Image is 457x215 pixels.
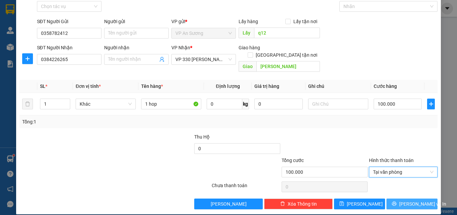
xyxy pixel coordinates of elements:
span: [PERSON_NAME] [50,34,98,42]
span: user-add [159,57,165,62]
span: Giá trị hàng [254,84,279,89]
span: printer [392,201,397,207]
div: Người nhận [104,44,169,51]
span: SL [40,84,45,89]
span: CR: [2,44,12,52]
button: delete [22,99,33,109]
span: Đơn vị tính [76,84,101,89]
span: kg [242,99,249,109]
span: close-circle [430,170,434,174]
span: 150.000 [29,44,52,52]
span: Khác [80,99,132,109]
span: Increase Value [63,99,70,104]
span: Cước hàng [374,84,397,89]
button: [PERSON_NAME] [194,199,263,209]
span: Xóa Thông tin [288,200,317,208]
span: Lấy [239,28,254,38]
span: save [339,201,344,207]
span: plus [427,101,434,107]
span: Thu Hộ [194,134,210,140]
span: Định lượng [216,84,240,89]
span: VP An Sương [3,11,31,26]
th: Ghi chú [305,80,371,93]
span: 0886417036 [50,19,87,27]
span: [PERSON_NAME] và In [399,200,446,208]
input: 0 [254,99,303,109]
span: Lấy: [3,28,33,34]
button: plus [427,99,435,109]
span: delete [280,201,285,207]
span: VP 330 [PERSON_NAME] [50,4,98,18]
span: 0 [13,44,17,52]
div: Người gửi [104,18,169,25]
span: VP An Sương [175,28,232,38]
div: VP gửi [171,18,236,25]
span: Lấy tận nơi [291,18,320,25]
button: plus [22,53,33,64]
button: save[PERSON_NAME] [334,199,385,209]
span: vp Q12 [13,27,33,34]
span: down [65,105,69,109]
span: Tổng cước [282,158,304,163]
input: VD: Bàn, Ghế [141,99,201,109]
span: VP 330 Lê Duẫn [175,54,232,64]
button: deleteXóa Thông tin [264,199,333,209]
span: Tên hàng [141,84,163,89]
button: printer[PERSON_NAME] và In [386,199,438,209]
p: Nhận: [50,4,98,18]
span: plus [23,56,33,61]
input: Dọc đường [256,61,320,72]
span: CC: [17,44,27,52]
span: Decrease Value [63,104,70,109]
span: up [65,100,69,104]
div: SĐT Người Gửi [37,18,101,25]
span: VP Nhận [171,45,190,50]
div: Tổng: 1 [22,118,177,125]
span: [GEOGRAPHIC_DATA] tận nơi [253,51,320,59]
span: Giao [239,61,256,72]
div: Chưa thanh toán [211,182,281,194]
input: Ghi Chú [308,99,368,109]
span: [PERSON_NAME] [347,200,383,208]
span: [PERSON_NAME] [211,200,247,208]
input: Dọc đường [254,28,320,38]
span: Giao hàng [239,45,260,50]
label: Hình thức thanh toán [369,158,414,163]
span: Lấy hàng [239,19,258,24]
p: Gửi: [3,11,49,26]
div: SĐT Người Nhận [37,44,101,51]
span: Tại văn phòng [373,167,433,177]
span: Giao: [50,28,98,41]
